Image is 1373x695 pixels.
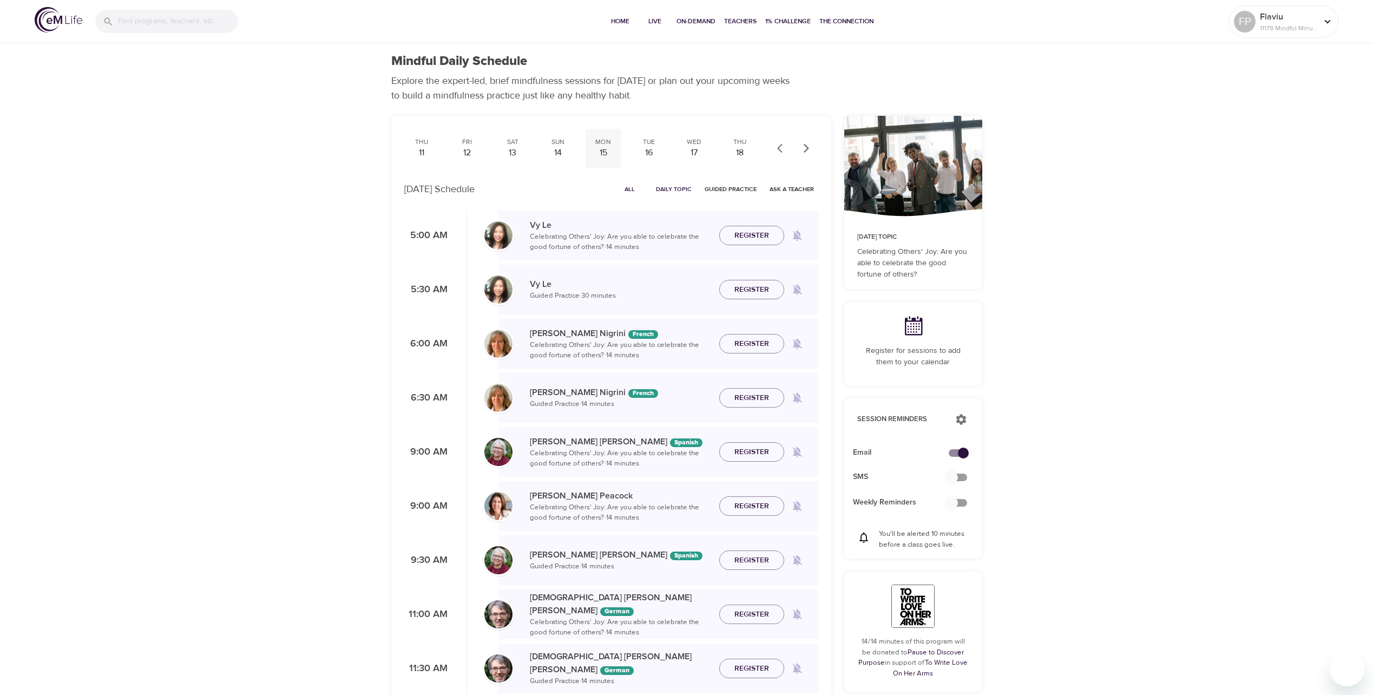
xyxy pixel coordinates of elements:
img: Bernice_Moore_min.jpg [484,438,513,466]
span: Ask a Teacher [770,184,814,194]
p: [PERSON_NAME] [PERSON_NAME] [530,548,711,561]
a: Pause to Discover Purpose [858,648,964,667]
div: Sat [499,137,526,147]
p: Celebrating Others' Joy: Are you able to celebrate the good fortune of others? · 14 minutes [530,448,711,469]
p: Celebrating Others' Joy: Are you able to celebrate the good fortune of others? · 14 minutes [530,502,711,523]
span: Guided Practice [705,184,757,194]
p: Guided Practice · 30 minutes [530,291,711,301]
p: Register for sessions to add them to your calendar [857,345,969,368]
span: Teachers [724,16,757,27]
img: Christian%20L%C3%BCtke%20W%C3%B6stmann.png [484,600,513,628]
p: Celebrating Others' Joy: Are you able to celebrate the good fortune of others? · 14 minutes [530,617,711,638]
span: Register [734,283,769,297]
div: 16 [635,147,662,159]
span: Remind me when a class goes live every Monday at 9:00 AM [784,493,810,519]
span: Register [734,391,769,405]
span: 1% Challenge [765,16,811,27]
span: Register [734,445,769,459]
button: Guided Practice [700,181,761,198]
span: Weekly Reminders [853,497,956,508]
p: [DATE] Topic [857,232,969,242]
button: Register [719,388,784,408]
div: Thu [409,137,436,147]
span: Email [853,447,956,458]
span: Home [607,16,633,27]
span: Remind me when a class goes live every Monday at 5:30 AM [784,277,810,303]
span: Remind me when a class goes live every Monday at 6:00 AM [784,331,810,357]
div: 11 [409,147,436,159]
img: vy-profile-good-3.jpg [484,221,513,250]
div: 13 [499,147,526,159]
p: [DEMOGRAPHIC_DATA] [PERSON_NAME] [PERSON_NAME] [530,650,711,676]
span: Register [734,337,769,351]
button: Register [719,659,784,679]
p: 5:00 AM [404,228,448,243]
div: 12 [454,147,481,159]
span: All [617,184,643,194]
p: [DEMOGRAPHIC_DATA] [PERSON_NAME] [PERSON_NAME] [530,591,711,617]
div: Wed [681,137,708,147]
p: Guided Practice · 14 minutes [530,561,711,572]
p: 11178 Mindful Minutes [1260,23,1317,33]
span: The Connection [819,16,873,27]
button: Register [719,226,784,246]
span: On-Demand [676,16,715,27]
button: Register [719,496,784,516]
iframe: Button to launch messaging window [1330,652,1364,686]
div: 17 [681,147,708,159]
img: Susan_Peacock-min.jpg [484,492,513,520]
p: Explore the expert-led, brief mindfulness sessions for [DATE] or plan out your upcoming weeks to ... [391,74,797,103]
p: Guided Practice · 14 minutes [530,399,711,410]
p: [PERSON_NAME] Peacock [530,489,711,502]
p: Session Reminders [857,414,944,425]
span: Register [734,662,769,676]
span: Remind me when a class goes live every Monday at 5:00 AM [784,222,810,248]
div: 15 [590,147,617,159]
p: Vy Le [530,219,711,232]
button: Register [719,334,784,354]
p: Celebrating Others' Joy: Are you able to celebrate the good fortune of others? [857,246,969,280]
img: Christian%20L%C3%BCtke%20W%C3%B6stmann.png [484,654,513,683]
p: 5:30 AM [404,283,448,297]
button: Register [719,605,784,625]
span: Register [734,500,769,513]
h1: Mindful Daily Schedule [391,54,527,69]
button: Register [719,442,784,462]
p: Flaviu [1260,10,1317,23]
img: Bernice_Moore_min.jpg [484,546,513,574]
button: Register [719,280,784,300]
div: The episodes in this programs will be in German [600,607,634,616]
p: 6:00 AM [404,337,448,351]
button: Ask a Teacher [765,181,818,198]
span: Remind me when a class goes live every Monday at 11:00 AM [784,601,810,627]
span: Register [734,554,769,567]
button: Daily Topic [652,181,696,198]
div: Mon [590,137,617,147]
a: To Write Love On Her Arms [893,658,968,678]
p: [PERSON_NAME] Nigrini [530,386,711,399]
span: Live [642,16,668,27]
span: Remind me when a class goes live every Monday at 11:30 AM [784,655,810,681]
img: logo [35,7,82,32]
div: The episodes in this programs will be in German [600,666,634,675]
p: [PERSON_NAME] [PERSON_NAME] [530,435,711,448]
div: Thu [726,137,753,147]
div: Tue [635,137,662,147]
p: 9:00 AM [404,499,448,514]
img: MelissaNigiri.jpg [484,384,513,412]
div: The episodes in this programs will be in Spanish [670,552,702,560]
div: The episodes in this programs will be in French [628,389,658,398]
p: Guided Practice · 14 minutes [530,676,711,687]
span: SMS [853,471,956,483]
p: Celebrating Others' Joy: Are you able to celebrate the good fortune of others? · 14 minutes [530,340,711,361]
p: 9:30 AM [404,553,448,568]
span: Daily Topic [656,184,692,194]
p: [DATE] Schedule [404,182,475,196]
div: The episodes in this programs will be in Spanish [670,438,702,447]
input: Find programs, teachers, etc... [118,10,238,33]
div: 18 [726,147,753,159]
p: Celebrating Others' Joy: Are you able to celebrate the good fortune of others? · 14 minutes [530,232,711,253]
p: Vy Le [530,278,711,291]
img: vy-profile-good-3.jpg [484,276,513,304]
div: FP [1234,11,1256,32]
